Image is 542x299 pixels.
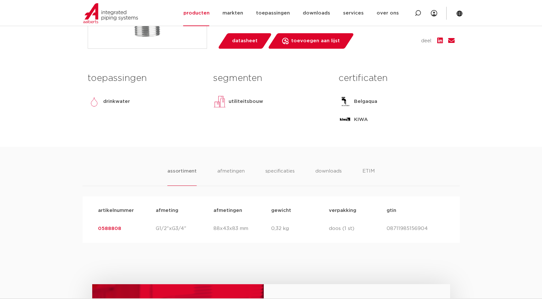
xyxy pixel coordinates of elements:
h3: toepassingen [88,72,203,85]
li: specificaties [265,167,295,186]
p: verpakking [329,207,387,214]
p: Belgaqua [354,98,377,105]
span: deel: [421,37,432,45]
li: afmetingen [217,167,245,186]
img: Belgaqua [339,95,351,108]
p: gewicht [271,207,329,214]
h3: certificaten [339,72,454,85]
p: afmetingen [213,207,271,214]
p: KIWA [354,116,368,124]
p: doos (1 st) [329,225,387,233]
img: KIWA [339,113,351,126]
h3: segmenten [213,72,329,85]
li: assortiment [167,167,197,186]
p: 0,32 kg [271,225,329,233]
img: utiliteitsbouw [213,95,226,108]
p: 08711985156904 [387,225,444,233]
span: toevoegen aan lijst [291,36,340,46]
p: drinkwater [103,98,130,105]
p: G1/2"xG3/4" [156,225,213,233]
img: drinkwater [88,95,101,108]
li: downloads [315,167,342,186]
a: datasheet [217,33,272,49]
li: ETIM [362,167,375,186]
p: 88x43x83 mm [213,225,271,233]
a: 0588808 [98,226,121,231]
p: artikelnummer [98,207,156,214]
span: datasheet [232,36,258,46]
p: gtin [387,207,444,214]
p: afmeting [156,207,213,214]
p: utiliteitsbouw [229,98,263,105]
